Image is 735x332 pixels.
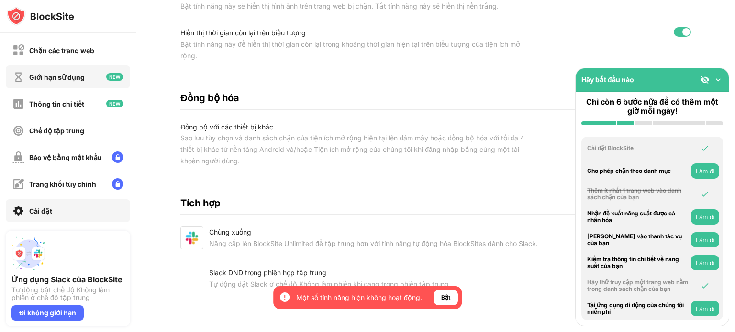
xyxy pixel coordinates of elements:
font: Kiểm tra thông tin chi tiết về năng suất của bạn [587,256,679,269]
img: error-circle-white.svg [279,291,290,303]
font: Một số tính năng hiện không hoạt động. [296,293,422,301]
img: omni-setup-toggle.svg [713,75,723,85]
img: time-usage-off.svg [12,71,24,83]
font: Tự động bật chế độ Không làm phiền ở chế độ tập trung [11,286,110,301]
img: logo-blocksite.svg [7,7,74,26]
font: Chùng xuống [209,228,251,236]
font: Tự động đặt Slack ở chế độ Không làm phiền khi đang trong phiên tập trung [209,280,449,288]
img: omni-check.svg [700,143,710,153]
font: Hãy bắt đầu nào [581,75,634,84]
font: Cài đặt BlockSite [587,144,634,151]
font: Nâng cấp lên BlockSite Unlimited để tập trung hơn với tính năng tự động hóa BlockSites dành cho S... [209,239,537,247]
font: Sao lưu tùy chọn và danh sách chặn của tiện ích mở rộng hiện tại lên đám mây hoặc đồng bộ hóa với... [180,134,524,165]
font: Tích hợp [180,197,221,209]
font: Cài đặt [29,207,52,215]
font: Thông tin chi tiết [29,100,84,108]
font: Ứng dụng Slack của BlockSite [11,275,122,284]
img: omni-check.svg [700,281,710,290]
font: Làm đi [695,305,714,312]
font: Nhận đề xuất năng suất được cá nhân hóa [587,210,675,224]
img: insights-off.svg [12,98,24,110]
font: Tải ứng dụng di động của chúng tôi miễn phí [587,301,684,315]
font: Làm đi [695,259,714,267]
font: Làm đi [695,236,714,244]
font: [PERSON_NAME] vào thanh tác vụ của bạn [587,233,682,246]
font: Đồng bộ với các thiết bị khác [180,123,273,131]
img: omni-check.svg [700,189,710,199]
img: focus-off.svg [12,125,24,137]
img: push-slack.svg [11,236,46,271]
font: Làm đi [695,168,714,175]
img: customize-block-page-off.svg [12,178,24,190]
font: Chỉ còn 6 bước nữa để có thêm một giờ mỗi ngày! [586,97,718,116]
img: slack.svg [180,226,203,249]
font: Làm đi [695,214,714,221]
img: new-icon.svg [106,100,123,107]
img: lock-menu.svg [112,178,123,190]
button: Làm đi [691,232,719,247]
img: new-icon.svg [106,73,123,81]
font: Cho phép chặn theo danh mục [587,167,671,174]
img: settings-on.svg [12,205,24,217]
font: Slack DND trong phiên họp tập trung [209,268,326,277]
button: Làm đi [691,209,719,225]
button: Làm đi [691,301,719,316]
font: Thêm ít nhất 1 trang web vào danh sách chặn của bạn [587,187,681,201]
font: Hãy thử truy cập một trang web nằm trong danh sách chặn của bạn [587,278,688,292]
font: Hiển thị thời gian còn lại trên biểu tượng [180,29,306,37]
img: block-off.svg [12,44,24,56]
font: Bảo vệ bằng mật khẩu [29,153,102,161]
font: Bật tính năng này để hiển thị thời gian còn lại trong khoảng thời gian hiện tại trên biểu tượng c... [180,40,520,60]
font: Bật tính năng này sẽ hiển thị hình ảnh trên trang web bị chặn. Tắt tính năng này sẽ hiển thị nền ... [180,2,499,10]
button: Làm đi [691,255,719,270]
font: Đồng bộ hóa [180,92,239,104]
font: Đi không giới hạn [19,309,76,317]
img: lock-menu.svg [112,151,123,163]
font: Giới hạn sử dụng [29,73,85,81]
font: Chế độ tập trung [29,127,84,135]
button: Làm đi [691,163,719,179]
font: Bật [441,294,450,301]
font: Chặn các trang web [29,46,94,54]
img: password-protection-off.svg [12,151,24,163]
img: eye-not-visible.svg [700,75,710,85]
font: Trang khối tùy chỉnh [29,180,96,188]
